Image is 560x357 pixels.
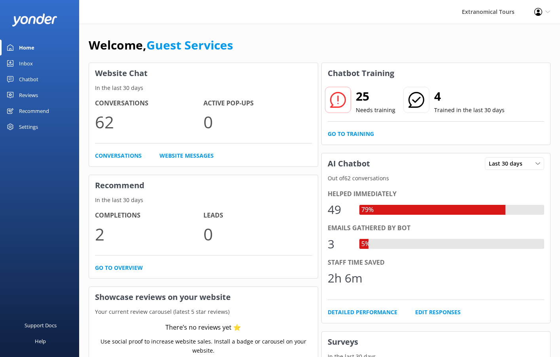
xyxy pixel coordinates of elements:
div: 3 [328,235,351,254]
img: yonder-white-logo.png [12,13,57,27]
div: Inbox [19,55,33,71]
span: Last 30 days [489,159,527,168]
p: 0 [203,109,312,135]
p: Out of 62 conversations [322,174,551,183]
div: Settings [19,119,38,135]
a: Go to Training [328,130,374,138]
a: Website Messages [159,151,214,160]
a: Go to overview [95,263,143,272]
div: Home [19,40,34,55]
p: 62 [95,109,203,135]
div: 49 [328,200,351,219]
p: Needs training [356,106,395,115]
div: Emails gathered by bot [328,223,545,233]
h3: AI Chatbot [322,153,376,174]
h2: 25 [356,87,395,106]
h3: Showcase reviews on your website [89,287,318,307]
h3: Recommend [89,175,318,196]
div: Reviews [19,87,38,103]
div: Help [35,333,46,349]
div: 79% [359,205,376,215]
div: 5% [359,239,372,249]
a: Conversations [95,151,142,160]
a: Edit Responses [415,308,461,317]
h2: 4 [434,87,505,106]
p: Your current review carousel (latest 5 star reviews) [89,307,318,316]
div: There’s no reviews yet ⭐ [165,323,241,333]
h3: Surveys [322,332,551,352]
div: Support Docs [25,317,57,333]
p: In the last 30 days [89,84,318,92]
p: Use social proof to increase website sales. Install a badge or carousel on your website. [95,337,312,355]
div: Chatbot [19,71,38,87]
a: Detailed Performance [328,308,397,317]
div: Recommend [19,103,49,119]
p: 2 [95,221,203,247]
h4: Leads [203,210,312,221]
div: 2h 6m [328,269,363,288]
h1: Welcome, [89,36,233,55]
h3: Website Chat [89,63,318,84]
div: Helped immediately [328,189,545,199]
p: Trained in the last 30 days [434,106,505,115]
h3: Chatbot Training [322,63,400,84]
div: Staff time saved [328,258,545,268]
a: Guest Services [146,37,233,53]
h4: Active Pop-ups [203,98,312,109]
h4: Conversations [95,98,203,109]
h4: Completions [95,210,203,221]
p: In the last 30 days [89,196,318,204]
p: 0 [203,221,312,247]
